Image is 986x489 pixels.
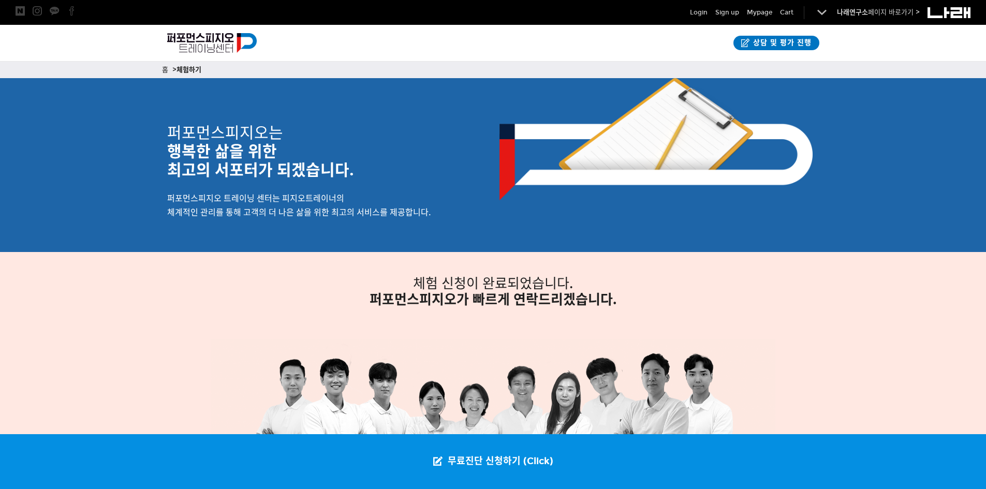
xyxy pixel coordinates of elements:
span: 행복한 삶을 위한 [167,142,277,161]
p: 홈 > [162,64,825,76]
a: Sign up [715,7,739,18]
span: 최고의 서포터가 되겠습니다. [167,161,354,180]
span: 퍼포먼스피지오가 빠르게 연락드리겠습니다. [370,291,616,308]
a: 상담 및 평가 진행 [733,36,819,50]
strong: 체험하기 [176,66,201,74]
span: 체험 신청이 완료되었습니다. [413,276,573,292]
a: 무료진단 신청하기 (Click) [423,434,564,489]
span: 체계적인 관리를 통해 고객의 더 나은 삶을 위한 최고의 서비스를 제공합니다. [167,208,431,217]
span: 상담 및 평가 진행 [750,38,812,48]
span: 퍼포먼스피지오는 [167,124,283,142]
a: Cart [780,7,793,18]
strong: 나래연구소 [837,8,868,17]
a: Login [690,7,708,18]
a: 나래연구소페이지 바로가기 > [837,8,920,17]
span: 퍼포먼스피지오 트레이닝 센터는 피지오트레이너의 [167,194,344,203]
a: Mypage [747,7,772,18]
